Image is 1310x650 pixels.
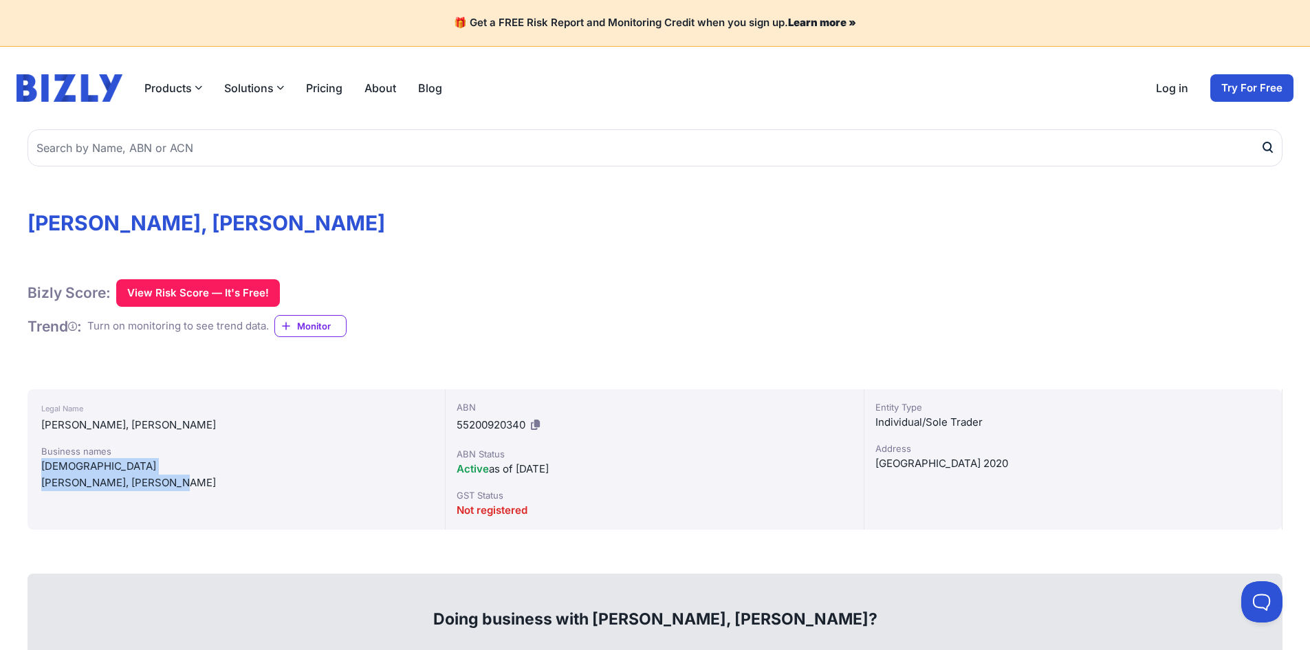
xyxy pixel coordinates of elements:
[28,317,82,336] h1: Trend :
[224,80,284,96] button: Solutions
[28,283,111,302] h1: Bizly Score:
[17,17,1293,30] h4: 🎁 Get a FREE Risk Report and Monitoring Credit when you sign up.
[457,462,489,475] span: Active
[875,414,1271,431] div: Individual/Sole Trader
[43,586,1267,630] div: Doing business with [PERSON_NAME], [PERSON_NAME]?
[457,503,527,517] span: Not registered
[41,444,431,458] div: Business names
[297,319,346,333] span: Monitor
[875,400,1271,414] div: Entity Type
[457,488,852,502] div: GST Status
[457,400,852,414] div: ABN
[418,80,442,96] a: Blog
[144,80,202,96] button: Products
[274,315,347,337] a: Monitor
[1241,581,1282,622] iframe: Toggle Customer Support
[306,80,342,96] a: Pricing
[87,318,269,334] div: Turn on monitoring to see trend data.
[875,442,1271,455] div: Address
[1210,74,1293,102] a: Try For Free
[41,458,431,475] div: [DEMOGRAPHIC_DATA]
[788,16,856,29] a: Learn more »
[41,475,431,491] div: [PERSON_NAME], [PERSON_NAME]
[457,447,852,461] div: ABN Status
[875,455,1271,472] div: [GEOGRAPHIC_DATA] 2020
[364,80,396,96] a: About
[28,210,1282,235] h1: [PERSON_NAME], [PERSON_NAME]
[41,400,431,417] div: Legal Name
[41,417,431,433] div: [PERSON_NAME], [PERSON_NAME]
[1156,80,1188,96] a: Log in
[457,418,525,431] span: 55200920340
[457,461,852,477] div: as of [DATE]
[116,279,280,307] button: View Risk Score — It's Free!
[28,129,1282,166] input: Search by Name, ABN or ACN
